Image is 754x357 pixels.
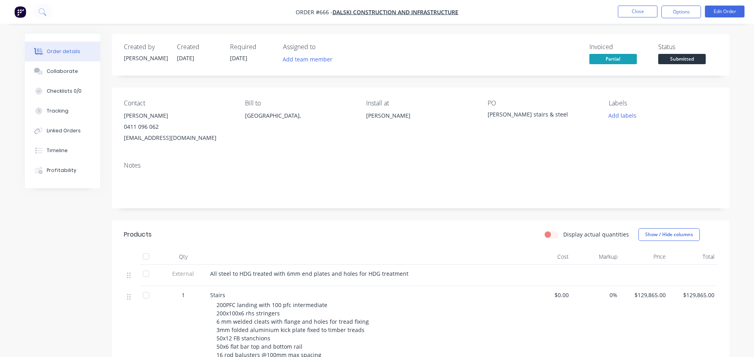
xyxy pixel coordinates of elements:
div: Created by [124,43,167,51]
button: Add team member [283,54,337,65]
a: DALSKI CONSTRUCTION AND INFRASTRUCTURE [332,8,458,16]
span: Submitted [658,54,706,64]
div: Checklists 0/0 [47,88,82,95]
button: Options [661,6,701,18]
span: All steel to HDG treated with 6mm end plates and holes for HDG treatment [210,270,408,277]
button: Tracking [25,101,100,121]
div: Linked Orders [47,127,81,134]
span: Order #666 - [296,8,332,16]
div: [GEOGRAPHIC_DATA], [245,110,353,121]
div: [PERSON_NAME] stairs & steel [488,110,587,121]
span: Stairs [210,291,225,299]
div: [PERSON_NAME] [366,110,475,136]
div: Markup [572,249,621,265]
span: Partial [589,54,637,64]
span: [DATE] [230,54,247,62]
label: Display actual quantities [563,230,629,239]
span: 0% [575,291,617,299]
button: Profitability [25,160,100,180]
div: Collaborate [47,68,78,75]
div: 0411 096 062 [124,121,232,132]
div: Cost [524,249,572,265]
span: $0.00 [527,291,569,299]
div: [PERSON_NAME] [124,110,232,121]
div: Assigned to [283,43,362,51]
span: $129,865.00 [672,291,714,299]
button: Close [618,6,657,17]
button: Submitted [658,54,706,66]
div: [PERSON_NAME] [366,110,475,121]
div: Price [621,249,669,265]
span: External [163,269,204,278]
div: Notes [124,162,718,169]
div: Products [124,230,152,239]
button: Linked Orders [25,121,100,141]
button: Edit Order [705,6,745,17]
button: Add labels [604,110,641,121]
div: Invoiced [589,43,649,51]
div: Order details [47,48,80,55]
div: [EMAIL_ADDRESS][DOMAIN_NAME] [124,132,232,143]
span: 1 [182,291,185,299]
div: Profitability [47,167,76,174]
div: Created [177,43,220,51]
button: Collaborate [25,61,100,81]
div: Labels [609,99,717,107]
button: Timeline [25,141,100,160]
button: Add team member [278,54,336,65]
div: Total [669,249,718,265]
div: [GEOGRAPHIC_DATA], [245,110,353,136]
div: Timeline [47,147,68,154]
div: Install at [366,99,475,107]
div: Contact [124,99,232,107]
button: Checklists 0/0 [25,81,100,101]
span: [DATE] [177,54,194,62]
img: Factory [14,6,26,18]
div: Status [658,43,718,51]
div: Qty [160,249,207,265]
div: [PERSON_NAME] [124,54,167,62]
button: Order details [25,42,100,61]
div: PO [488,99,596,107]
div: Tracking [47,107,68,115]
div: Required [230,43,273,51]
div: Bill to [245,99,353,107]
span: $129,865.00 [624,291,666,299]
button: Show / Hide columns [638,228,700,241]
div: [PERSON_NAME]0411 096 062[EMAIL_ADDRESS][DOMAIN_NAME] [124,110,232,143]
